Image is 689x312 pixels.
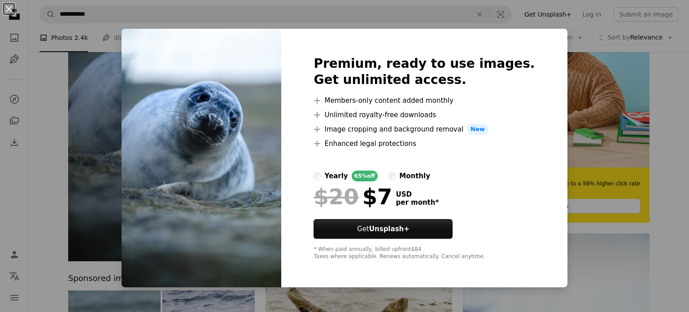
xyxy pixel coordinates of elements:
[467,124,488,135] span: New
[399,171,430,181] div: monthly
[314,95,535,106] li: Members-only content added monthly
[369,225,410,233] strong: Unsplash+
[314,172,321,180] input: yearly65%off
[314,138,535,149] li: Enhanced legal protections
[314,185,392,208] div: $7
[396,198,439,207] span: per month *
[314,219,453,239] button: GetUnsplash+
[314,56,535,88] h2: Premium, ready to use images. Get unlimited access.
[314,246,535,260] div: * When paid annually, billed upfront $84 Taxes where applicable. Renews automatically. Cancel any...
[388,172,396,180] input: monthly
[314,185,358,208] span: $20
[122,29,281,287] img: premium_photo-1672743560590-e37a3241b620
[396,190,439,198] span: USD
[324,171,348,181] div: yearly
[314,124,535,135] li: Image cropping and background removal
[352,171,378,181] div: 65% off
[314,110,535,120] li: Unlimited royalty-free downloads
